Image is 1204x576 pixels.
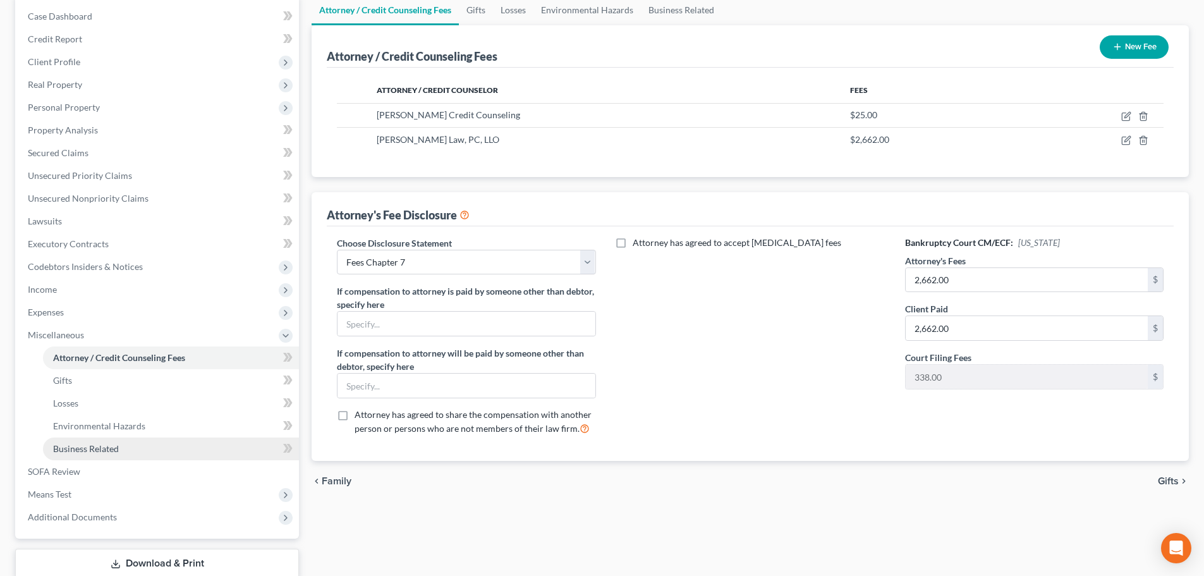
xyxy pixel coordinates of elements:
[906,316,1148,340] input: 0.00
[322,476,351,486] span: Family
[53,398,78,408] span: Losses
[18,187,299,210] a: Unsecured Nonpriority Claims
[53,420,145,431] span: Environmental Hazards
[28,216,62,226] span: Lawsuits
[337,312,595,336] input: Specify...
[43,369,299,392] a: Gifts
[28,284,57,295] span: Income
[43,346,299,369] a: Attorney / Credit Counseling Fees
[18,164,299,187] a: Unsecured Priority Claims
[43,415,299,438] a: Environmental Hazards
[1158,476,1189,486] button: Gifts chevron_right
[905,236,1164,249] h6: Bankruptcy Court CM/ECF:
[905,351,971,364] label: Court Filing Fees
[312,476,351,486] button: chevron_left Family
[377,85,498,95] span: Attorney / Credit Counselor
[377,109,520,120] span: [PERSON_NAME] Credit Counseling
[1100,35,1169,59] button: New Fee
[1158,476,1179,486] span: Gifts
[18,142,299,164] a: Secured Claims
[850,109,877,120] span: $25.00
[43,392,299,415] a: Losses
[53,443,119,454] span: Business Related
[28,466,80,477] span: SOFA Review
[28,34,82,44] span: Credit Report
[28,238,109,249] span: Executory Contracts
[53,352,185,363] span: Attorney / Credit Counseling Fees
[28,102,100,113] span: Personal Property
[633,237,841,248] span: Attorney has agreed to accept [MEDICAL_DATA] fees
[28,147,88,158] span: Secured Claims
[337,374,595,398] input: Specify...
[18,119,299,142] a: Property Analysis
[1179,476,1189,486] i: chevron_right
[18,233,299,255] a: Executory Contracts
[53,375,72,386] span: Gifts
[1148,365,1163,389] div: $
[28,261,143,272] span: Codebtors Insiders & Notices
[28,193,149,204] span: Unsecured Nonpriority Claims
[18,5,299,28] a: Case Dashboard
[850,85,868,95] span: Fees
[43,438,299,460] a: Business Related
[28,11,92,21] span: Case Dashboard
[28,512,117,522] span: Additional Documents
[28,56,80,67] span: Client Profile
[327,49,497,64] div: Attorney / Credit Counseling Fees
[355,409,592,434] span: Attorney has agreed to share the compensation with another person or persons who are not members ...
[28,489,71,499] span: Means Test
[377,134,499,145] span: [PERSON_NAME] Law, PC, LLO
[327,207,470,223] div: Attorney's Fee Disclosure
[312,476,322,486] i: chevron_left
[905,302,948,316] label: Client Paid
[1148,316,1163,340] div: $
[28,170,132,181] span: Unsecured Priority Claims
[1148,268,1163,292] div: $
[906,365,1148,389] input: 0.00
[28,125,98,135] span: Property Analysis
[906,268,1148,292] input: 0.00
[18,28,299,51] a: Credit Report
[28,307,64,317] span: Expenses
[28,329,84,340] span: Miscellaneous
[18,460,299,483] a: SOFA Review
[337,346,595,373] label: If compensation to attorney will be paid by someone other than debtor, specify here
[337,285,595,311] label: If compensation to attorney is paid by someone other than debtor, specify here
[28,79,82,90] span: Real Property
[905,254,966,267] label: Attorney's Fees
[18,210,299,233] a: Lawsuits
[1018,237,1060,248] span: [US_STATE]
[1161,533,1191,563] div: Open Intercom Messenger
[850,134,889,145] span: $2,662.00
[337,236,452,250] label: Choose Disclosure Statement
